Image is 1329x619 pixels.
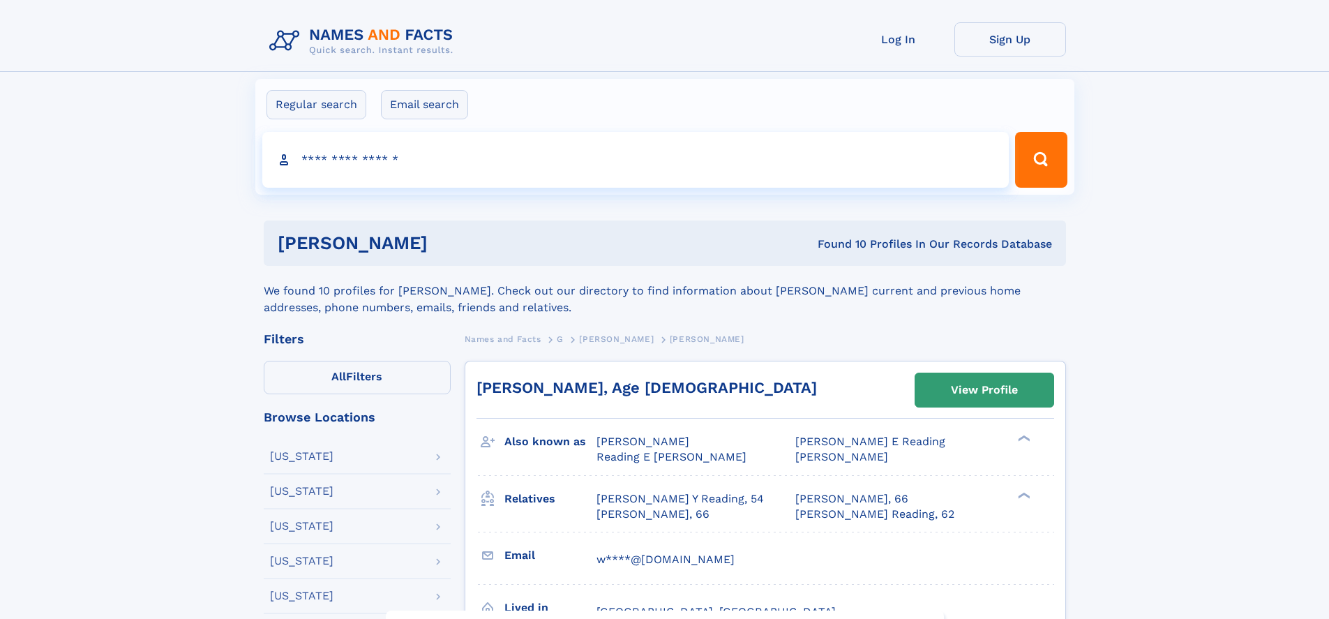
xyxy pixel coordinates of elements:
[622,237,1052,252] div: Found 10 Profiles In Our Records Database
[262,132,1009,188] input: search input
[843,22,954,57] a: Log In
[270,521,333,532] div: [US_STATE]
[596,507,709,522] a: [PERSON_NAME], 66
[795,435,945,448] span: [PERSON_NAME] E Reading
[476,379,817,396] a: [PERSON_NAME], Age [DEMOGRAPHIC_DATA]
[596,605,836,618] span: [GEOGRAPHIC_DATA], [GEOGRAPHIC_DATA]
[504,487,596,511] h3: Relatives
[264,266,1066,316] div: We found 10 profiles for [PERSON_NAME]. Check out our directory to find information about [PERSON...
[270,555,333,567] div: [US_STATE]
[795,507,954,522] a: [PERSON_NAME] Reading, 62
[270,451,333,462] div: [US_STATE]
[264,333,451,345] div: Filters
[670,334,744,344] span: [PERSON_NAME]
[331,370,346,383] span: All
[579,334,654,344] span: [PERSON_NAME]
[596,491,764,507] a: [PERSON_NAME] Y Reading, 54
[1014,491,1031,500] div: ❯
[596,435,689,448] span: [PERSON_NAME]
[1014,434,1031,443] div: ❯
[557,330,564,348] a: G
[795,450,888,463] span: [PERSON_NAME]
[381,90,468,119] label: Email search
[266,90,366,119] label: Regular search
[915,373,1053,407] a: View Profile
[465,330,541,348] a: Names and Facts
[954,22,1066,57] a: Sign Up
[951,374,1018,406] div: View Profile
[1015,132,1067,188] button: Search Button
[270,486,333,497] div: [US_STATE]
[504,544,596,567] h3: Email
[264,411,451,424] div: Browse Locations
[270,590,333,602] div: [US_STATE]
[504,430,596,454] h3: Also known as
[278,234,623,252] h1: [PERSON_NAME]
[596,450,746,463] span: Reading E [PERSON_NAME]
[264,361,451,394] label: Filters
[557,334,564,344] span: G
[795,491,908,507] a: [PERSON_NAME], 66
[264,22,465,60] img: Logo Names and Facts
[579,330,654,348] a: [PERSON_NAME]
